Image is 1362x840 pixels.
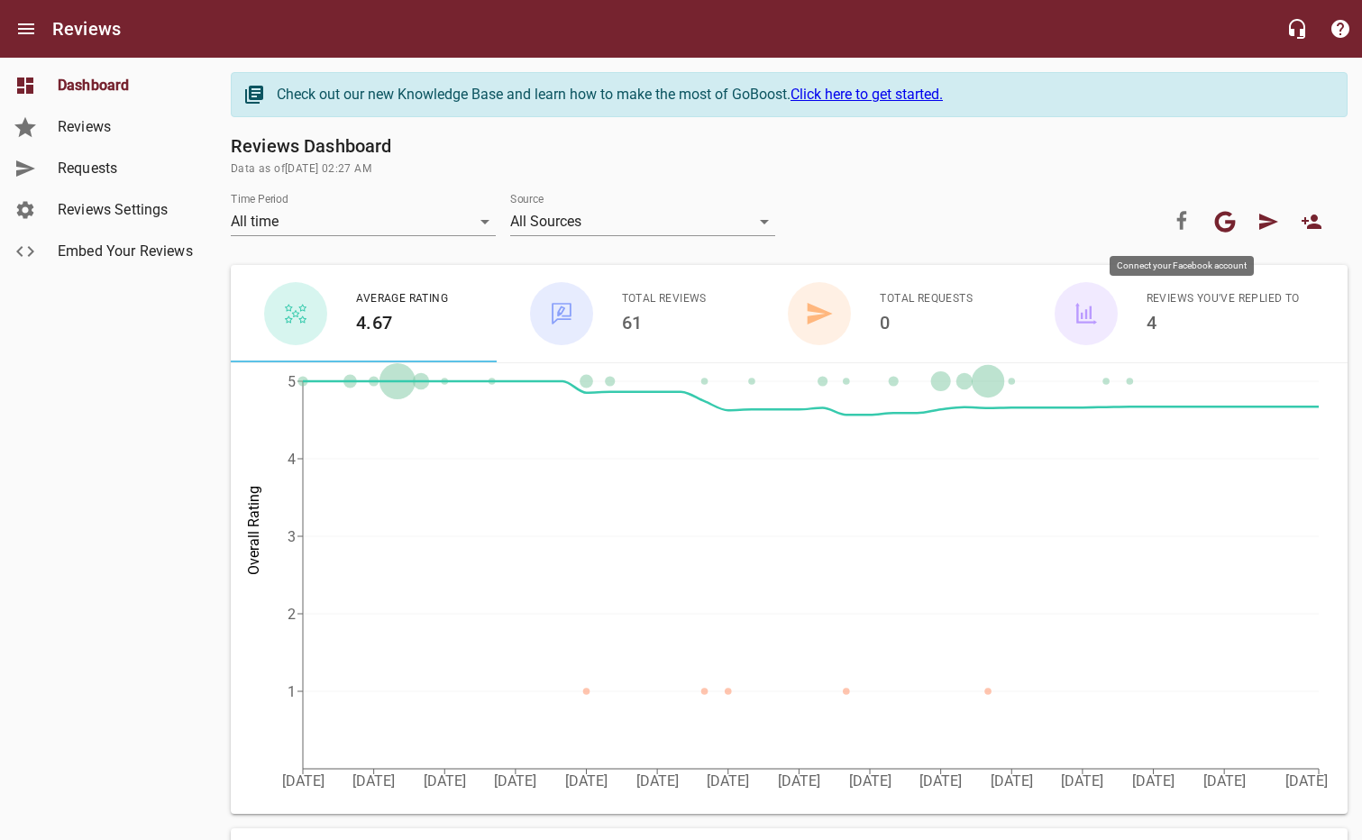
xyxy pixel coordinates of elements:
[991,772,1033,790] tspan: [DATE]
[231,194,288,205] label: Time Period
[231,132,1348,160] h6: Reviews Dashboard
[1275,7,1319,50] button: Live Chat
[510,207,775,236] div: All Sources
[282,772,325,790] tspan: [DATE]
[5,7,48,50] button: Open drawer
[356,290,448,308] span: Average Rating
[494,772,536,790] tspan: [DATE]
[356,308,448,337] h6: 4.67
[880,308,973,337] h6: 0
[231,207,496,236] div: All time
[880,290,973,308] span: Total Requests
[288,606,296,623] tspan: 2
[1147,308,1300,337] h6: 4
[52,14,121,43] h6: Reviews
[778,772,820,790] tspan: [DATE]
[288,373,296,390] tspan: 5
[1132,772,1175,790] tspan: [DATE]
[622,290,707,308] span: Total Reviews
[1247,200,1290,243] a: Request Review
[1203,200,1247,243] button: Your google account is connected
[288,451,296,468] tspan: 4
[58,158,195,179] span: Requests
[58,199,195,221] span: Reviews Settings
[277,84,1329,105] div: Check out our new Knowledge Base and learn how to make the most of GoBoost.
[791,86,943,103] a: Click here to get started.
[288,528,296,545] tspan: 3
[424,772,466,790] tspan: [DATE]
[622,308,707,337] h6: 61
[231,160,1348,178] span: Data as of [DATE] 02:27 AM
[1285,772,1328,790] tspan: [DATE]
[1061,772,1103,790] tspan: [DATE]
[510,194,544,205] label: Source
[919,772,962,790] tspan: [DATE]
[288,683,296,700] tspan: 1
[58,116,195,138] span: Reviews
[1147,290,1300,308] span: Reviews You've Replied To
[849,772,891,790] tspan: [DATE]
[1319,7,1362,50] button: Support Portal
[636,772,679,790] tspan: [DATE]
[352,772,395,790] tspan: [DATE]
[58,241,195,262] span: Embed Your Reviews
[565,772,608,790] tspan: [DATE]
[58,75,195,96] span: Dashboard
[707,772,749,790] tspan: [DATE]
[245,486,262,575] tspan: Overall Rating
[1290,200,1333,243] a: New User
[1203,772,1246,790] tspan: [DATE]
